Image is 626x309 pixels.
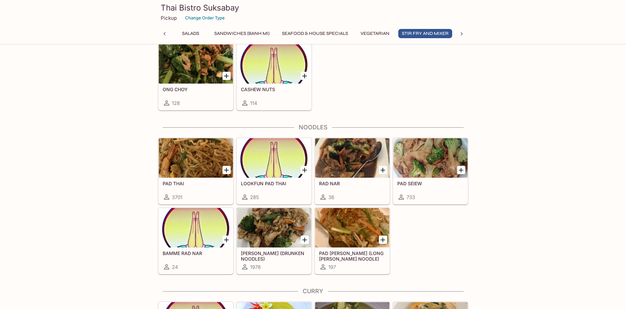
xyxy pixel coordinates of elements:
[158,208,233,274] a: BAMME RAD NAR24
[161,15,177,21] p: Pickup
[315,138,390,204] a: RAD NAR36
[379,236,387,244] button: Add PAD WOON SEN (LONG RICE NOODLE)
[315,138,389,178] div: RAD NAR
[237,44,311,84] div: CASHEW NUTS
[301,166,309,174] button: Add LOOKFUN PAD THAI
[319,181,385,186] h5: RAD NAR
[172,264,178,270] span: 24
[158,138,233,204] a: PAD THAI3701
[222,236,231,244] button: Add BAMME RAD NAR
[158,44,233,110] a: ONG CHOY128
[379,166,387,174] button: Add RAD NAR
[241,87,307,92] h5: CASHEW NUTS
[278,29,352,38] button: Seafood & House Specials
[158,124,468,131] h4: Noodles
[163,250,229,256] h5: BAMME RAD NAR
[457,166,465,174] button: Add PAD SEIEW
[182,13,228,23] button: Change Order Type
[241,181,307,186] h5: LOOKFUN PAD THAI
[301,72,309,80] button: Add CASHEW NUTS
[159,208,233,247] div: BAMME RAD NAR
[222,72,231,80] button: Add ONG CHOY
[250,264,261,270] span: 1978
[211,29,273,38] button: Sandwiches (Banh Mi)
[250,100,257,106] span: 114
[237,138,312,204] a: LOOKFUN PAD THAI285
[315,208,390,274] a: PAD [PERSON_NAME] (LONG [PERSON_NAME] NOODLE)197
[161,3,466,13] h3: Thai Bistro Suksabay
[176,29,205,38] button: Salads
[319,250,385,261] h5: PAD [PERSON_NAME] (LONG [PERSON_NAME] NOODLE)
[398,29,452,38] button: Stir Fry and Mixer
[163,87,229,92] h5: ONG CHOY
[163,181,229,186] h5: PAD THAI
[237,208,311,247] div: KEE MAO (DRUNKEN NOODLES)
[357,29,393,38] button: Vegetarian
[315,208,389,247] div: PAD WOON SEN (LONG RICE NOODLE)
[393,138,468,204] a: PAD SEIEW733
[393,138,468,178] div: PAD SEIEW
[237,208,312,274] a: [PERSON_NAME] (DRUNKEN NOODLES)1978
[328,264,336,270] span: 197
[159,44,233,84] div: ONG CHOY
[406,194,415,200] span: 733
[397,181,464,186] h5: PAD SEIEW
[172,100,180,106] span: 128
[172,194,182,200] span: 3701
[159,138,233,178] div: PAD THAI
[328,194,334,200] span: 36
[237,44,312,110] a: CASHEW NUTS114
[222,166,231,174] button: Add PAD THAI
[301,236,309,244] button: Add KEE MAO (DRUNKEN NOODLES)
[250,194,259,200] span: 285
[237,138,311,178] div: LOOKFUN PAD THAI
[158,288,468,295] h4: Curry
[241,250,307,261] h5: [PERSON_NAME] (DRUNKEN NOODLES)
